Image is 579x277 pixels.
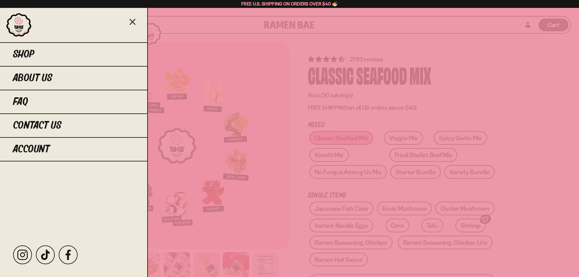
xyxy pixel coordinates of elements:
span: Account [13,144,50,155]
button: Close menu [127,16,138,27]
span: Contact Us [13,120,61,131]
span: Free U.S. Shipping on Orders over $40 🍜 [241,1,338,7]
span: FAQ [13,96,28,107]
span: Shop [13,49,34,60]
span: About Us [13,73,52,84]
